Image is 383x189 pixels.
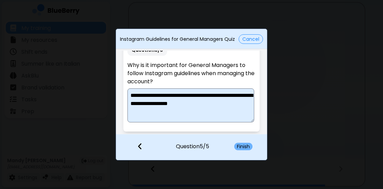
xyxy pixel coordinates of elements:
[127,61,255,86] p: Why is it important for General Managers to follow Instagram guidelines when managing the account?
[239,34,263,44] button: Cancel
[234,143,253,150] button: Finish
[138,142,142,150] img: file icon
[176,134,209,151] p: Question 5 / 5
[120,36,235,42] p: Instagram Guidelines for General Managers Quiz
